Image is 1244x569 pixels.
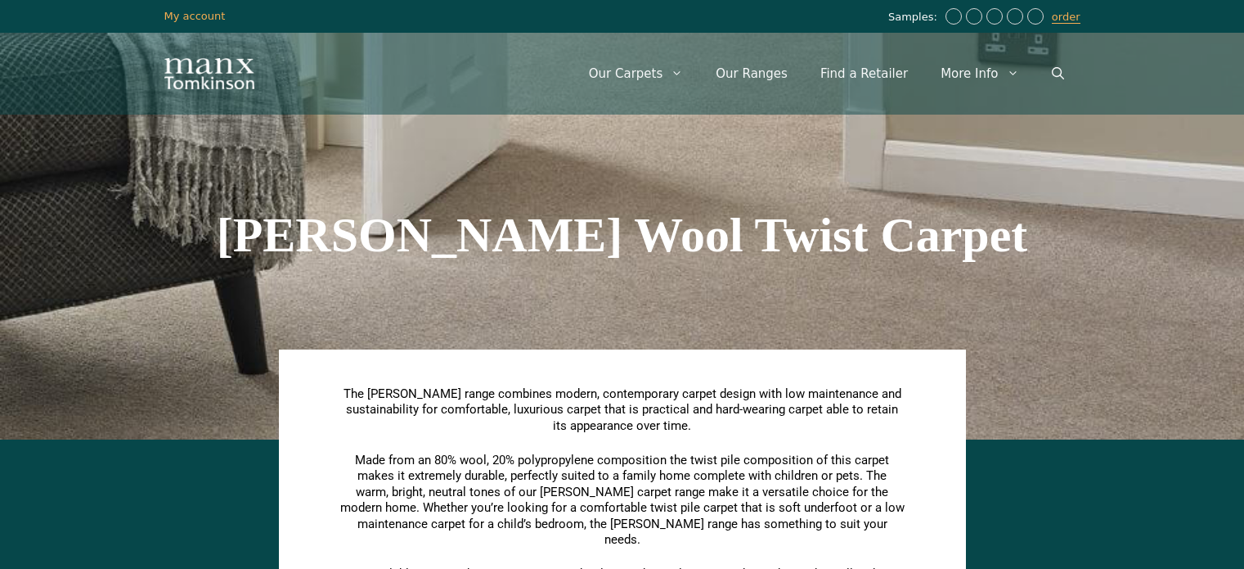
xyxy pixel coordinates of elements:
img: Manx Tomkinson [164,58,254,89]
span: Samples: [888,11,941,25]
nav: Primary [573,49,1080,98]
h1: [PERSON_NAME] Wool Twist Carpet [164,210,1080,260]
a: Our Ranges [699,49,804,98]
a: Open Search Bar [1035,49,1080,98]
a: order [1052,11,1080,24]
span: The [PERSON_NAME] range combines modern, contemporary carpet design with low maintenance and sust... [344,386,901,433]
a: Our Carpets [573,49,700,98]
a: More Info [924,49,1035,98]
a: Find a Retailer [804,49,924,98]
a: My account [164,10,226,22]
span: Made from an 80% wool, 20% polypropylene composition the twist pile composition of this carpet ma... [340,453,905,548]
